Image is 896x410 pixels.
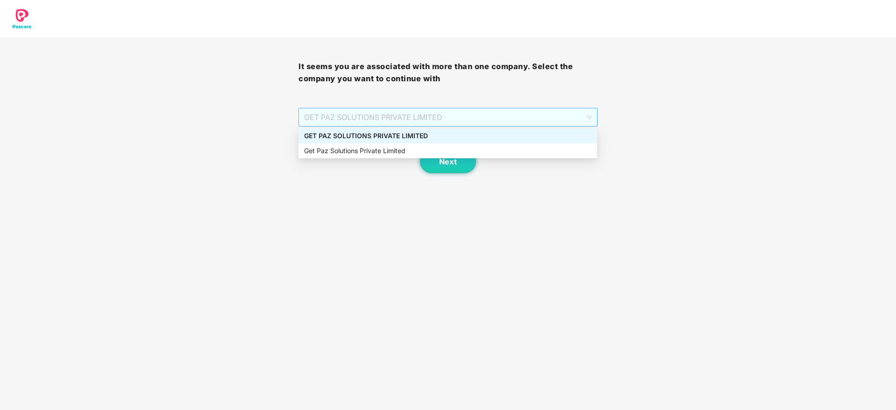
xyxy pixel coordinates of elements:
[299,143,597,158] div: Get Paz Solutions Private Limited
[299,128,597,143] div: GET PAZ SOLUTIONS PRIVATE LIMITED
[299,61,597,85] h3: It seems you are associated with more than one company. Select the company you want to continue with
[304,146,591,156] div: Get Paz Solutions Private Limited
[304,108,591,126] span: GET PAZ SOLUTIONS PRIVATE LIMITED
[304,131,591,141] div: GET PAZ SOLUTIONS PRIVATE LIMITED
[420,150,476,173] button: Next
[439,157,457,166] span: Next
